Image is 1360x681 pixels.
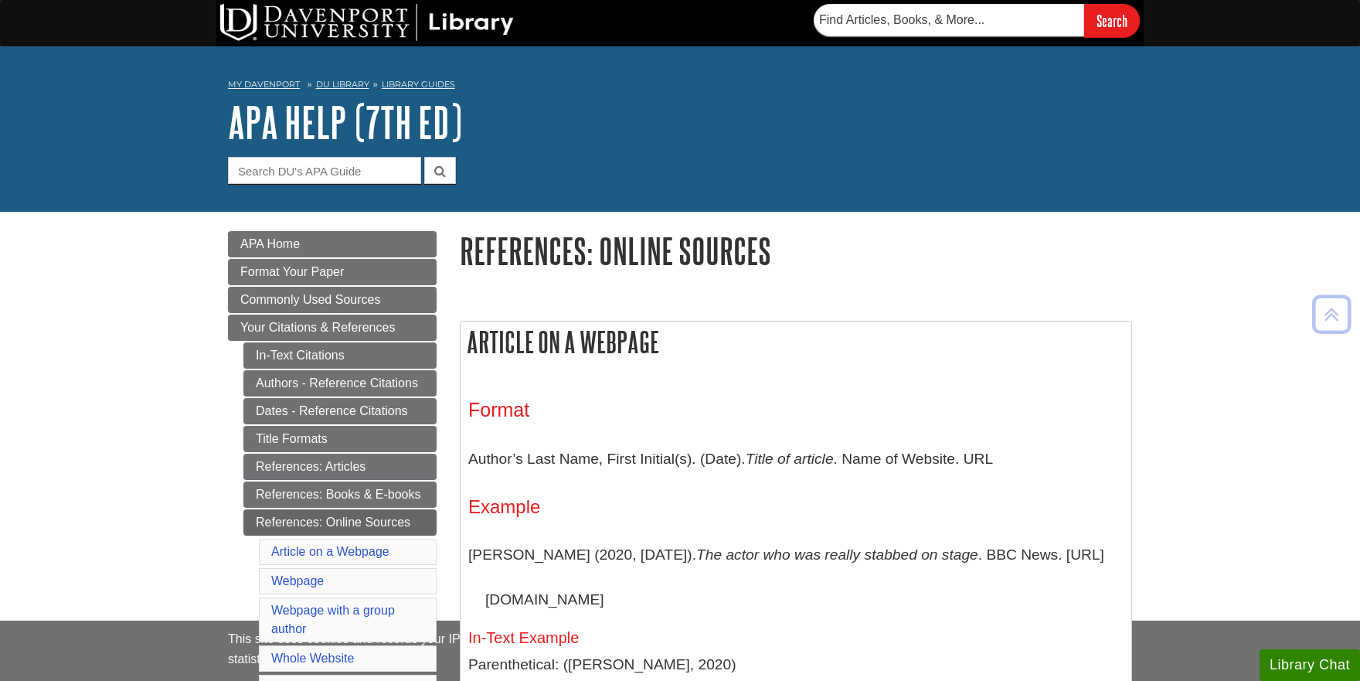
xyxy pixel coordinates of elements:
[316,79,369,90] a: DU Library
[271,652,354,665] a: Whole Website
[696,547,978,563] i: The actor who was really stabbed on stage
[468,437,1124,482] p: Author’s Last Name, First Initial(s). (Date). . Name of Website. URL
[228,231,437,257] a: APA Home
[228,157,421,184] input: Search DU's APA Guide
[243,398,437,424] a: Dates - Reference Citations
[228,74,1132,99] nav: breadcrumb
[271,545,389,558] a: Article on a Webpage
[468,497,1124,517] h4: Example
[461,322,1131,363] h2: Article on a Webpage
[271,604,395,635] a: Webpage with a group author
[1084,4,1140,37] input: Search
[1307,304,1356,325] a: Back to Top
[243,342,437,369] a: In-Text Citations
[228,287,437,313] a: Commonly Used Sources
[382,79,455,90] a: Library Guides
[1260,649,1360,681] button: Library Chat
[814,4,1140,37] form: Searches DU Library's articles, books, and more
[220,4,514,41] img: DU Library
[746,451,834,467] i: Title of article
[468,533,1124,621] p: [PERSON_NAME] (2020, [DATE]). . BBC News. [URL][DOMAIN_NAME]
[228,315,437,341] a: Your Citations & References
[468,654,1124,676] p: Parenthetical: ([PERSON_NAME], 2020)
[228,78,300,91] a: My Davenport
[240,237,300,250] span: APA Home
[468,629,1124,646] h5: In-Text Example
[460,231,1132,271] h1: References: Online Sources
[240,293,380,306] span: Commonly Used Sources
[243,509,437,536] a: References: Online Sources
[243,454,437,480] a: References: Articles
[228,98,462,146] a: APA Help (7th Ed)
[243,370,437,397] a: Authors - Reference Citations
[240,321,395,334] span: Your Citations & References
[228,259,437,285] a: Format Your Paper
[240,265,344,278] span: Format Your Paper
[468,399,1124,421] h3: Format
[243,482,437,508] a: References: Books & E-books
[814,4,1084,36] input: Find Articles, Books, & More...
[271,574,324,587] a: Webpage
[243,426,437,452] a: Title Formats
